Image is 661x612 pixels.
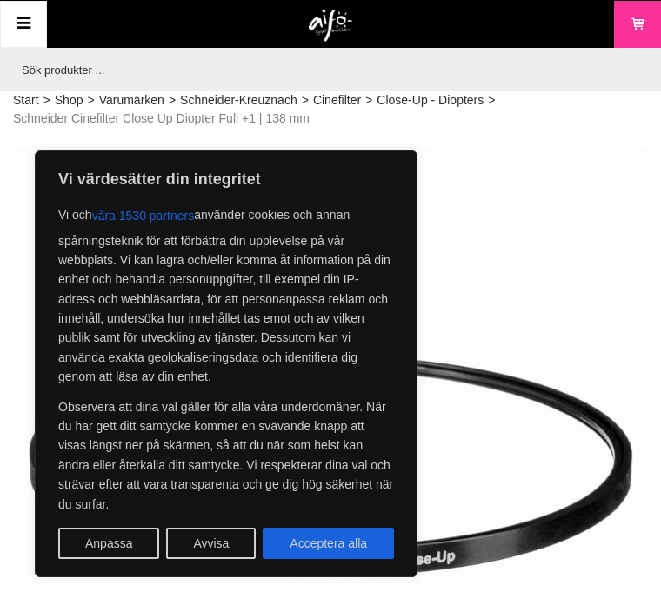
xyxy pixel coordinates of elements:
[13,110,310,128] span: Schneider Cinefilter Close Up Diopter Full +1 | 138 mm
[365,91,372,110] span: >
[87,91,94,110] span: >
[169,91,176,110] span: >
[166,528,256,559] button: Avvisa
[58,169,394,190] p: Vi värdesätter din integritet
[35,150,417,577] div: Vi värdesätter din integritet
[309,10,353,43] img: logo.png
[55,91,83,110] a: Shop
[13,48,639,91] input: Sök produkter ...
[313,91,361,110] a: Cinefilter
[58,200,394,387] p: Vi och använder cookies och annan spårningsteknik för att förbättra din upplevelse på vår webbpla...
[92,200,195,231] button: våra 1530 partners
[13,91,39,110] a: Start
[263,528,394,559] button: Acceptera alla
[377,91,484,110] a: Close-Up - Diopters
[180,91,297,110] a: Schneider-Kreuznach
[58,528,159,559] button: Anpassa
[302,91,309,110] span: >
[43,91,50,110] span: >
[488,91,495,110] span: >
[58,397,394,514] p: Observera att dina val gäller för alla våra underdomäner. När du har gett ditt samtycke kommer en...
[99,91,164,110] a: Varumärken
